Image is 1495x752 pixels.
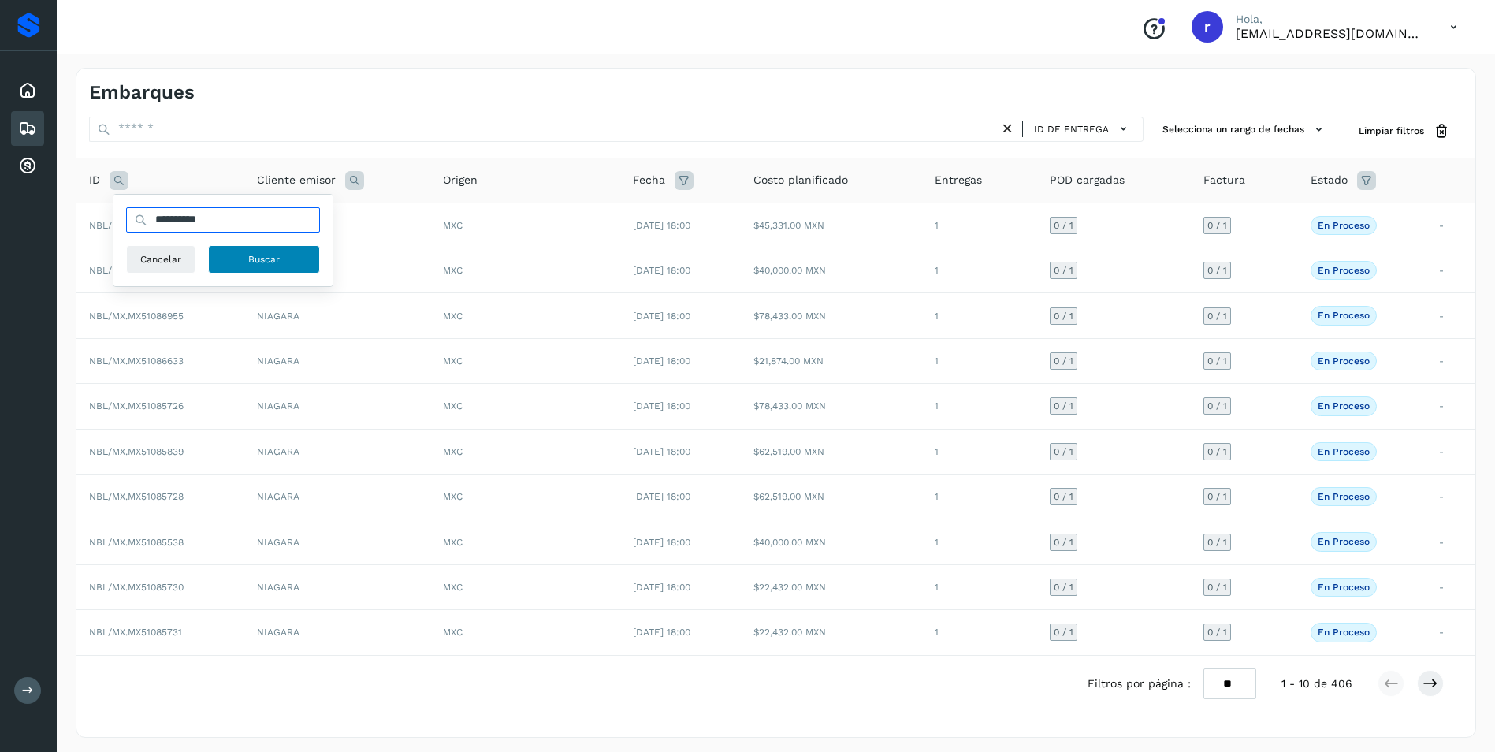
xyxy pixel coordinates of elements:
span: [DATE] 18:00 [633,265,690,276]
td: NIAGARA [244,248,430,293]
span: [DATE] 18:00 [633,582,690,593]
td: 1 [922,338,1037,383]
span: MXC [443,537,463,548]
span: 0 / 1 [1054,311,1073,321]
span: NBL/MX.MX51085731 [89,627,182,638]
span: NBL/MX.MX51085839 [89,446,184,457]
td: $22,432.00 MXN [741,610,922,655]
span: [DATE] 18:00 [633,537,690,548]
td: - [1426,248,1475,293]
td: NIAGARA [244,293,430,338]
td: NIAGARA [244,610,430,655]
td: $78,433.00 MXN [741,384,922,429]
span: NBL/MX.MX51085730 [89,582,184,593]
td: 1 [922,564,1037,609]
td: $45,331.00 MXN [741,203,922,248]
span: Entregas [935,172,982,188]
span: 0 / 1 [1207,538,1227,547]
p: En proceso [1318,446,1370,457]
span: MXC [443,356,463,367]
h4: Embarques [89,81,195,104]
td: $21,874.00 MXN [741,338,922,383]
td: - [1426,564,1475,609]
span: [DATE] 18:00 [633,400,690,411]
td: $62,519.00 MXN [741,475,922,519]
span: 1 - 10 de 406 [1281,676,1352,692]
div: Cuentas por cobrar [11,149,44,184]
p: En proceso [1318,265,1370,276]
span: 0 / 1 [1207,221,1227,230]
td: $78,433.00 MXN [741,293,922,338]
span: Filtros por página : [1088,676,1191,692]
span: 0 / 1 [1054,583,1073,592]
td: NIAGARA [244,384,430,429]
td: 1 [922,519,1037,564]
td: - [1426,610,1475,655]
td: - [1426,338,1475,383]
span: 0 / 1 [1054,221,1073,230]
span: [DATE] 18:00 [633,491,690,502]
span: [DATE] 18:00 [633,446,690,457]
span: MXC [443,311,463,322]
span: NBL/MX.MX51087447 [89,265,182,276]
span: 0 / 1 [1207,447,1227,456]
span: MXC [443,582,463,593]
td: 1 [922,248,1037,293]
span: 0 / 1 [1207,401,1227,411]
span: 0 / 1 [1054,266,1073,275]
span: MXC [443,491,463,502]
p: En proceso [1318,220,1370,231]
td: $22,432.00 MXN [741,564,922,609]
span: 0 / 1 [1207,492,1227,501]
p: romanreyes@tumsa.com.mx [1236,26,1425,41]
span: 0 / 1 [1054,356,1073,366]
span: NBL/MX.MX51086633 [89,356,184,367]
span: MXC [443,446,463,457]
div: Embarques [11,111,44,146]
span: Estado [1311,172,1348,188]
p: Hola, [1236,13,1425,26]
td: 1 [922,384,1037,429]
span: [DATE] 18:00 [633,220,690,231]
span: 0 / 1 [1054,538,1073,547]
span: NBL/MX.MX51085728 [89,491,184,502]
span: 0 / 1 [1054,627,1073,637]
td: NIAGARA [244,475,430,519]
span: NBL/MX.MX51086955 [89,311,184,322]
td: 1 [922,293,1037,338]
span: NBL/MX.MX51085726 [89,400,184,411]
td: $40,000.00 MXN [741,519,922,564]
span: MXC [443,400,463,411]
span: Fecha [633,172,665,188]
td: $62,519.00 MXN [741,429,922,474]
td: 1 [922,475,1037,519]
span: MXC [443,265,463,276]
button: Selecciona un rango de fechas [1156,117,1333,143]
p: En proceso [1318,491,1370,502]
button: Limpiar filtros [1346,117,1463,146]
p: En proceso [1318,310,1370,321]
td: NIAGARA [244,203,430,248]
p: En proceso [1318,356,1370,367]
td: NIAGARA [244,564,430,609]
td: 1 [922,610,1037,655]
span: [DATE] 18:00 [633,311,690,322]
td: 1 [922,203,1037,248]
span: Factura [1203,172,1245,188]
td: - [1426,429,1475,474]
td: NIAGARA [244,429,430,474]
td: 1 [922,429,1037,474]
span: [DATE] 18:00 [633,627,690,638]
td: - [1426,519,1475,564]
div: Inicio [11,73,44,108]
span: 0 / 1 [1207,266,1227,275]
span: 0 / 1 [1054,492,1073,501]
span: 0 / 1 [1207,583,1227,592]
span: [DATE] 18:00 [633,356,690,367]
p: En proceso [1318,400,1370,411]
td: - [1426,475,1475,519]
span: MXC [443,627,463,638]
span: MXC [443,220,463,231]
span: Cliente emisor [257,172,336,188]
p: En proceso [1318,582,1370,593]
